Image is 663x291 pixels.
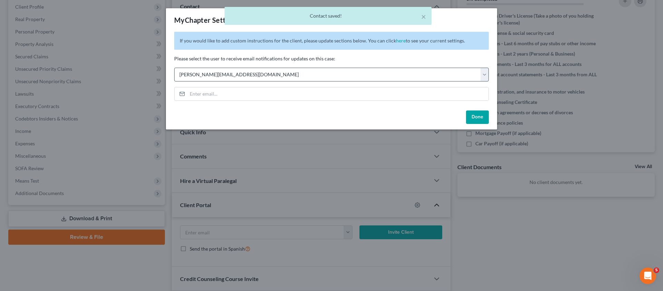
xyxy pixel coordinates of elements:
iframe: Intercom live chat [640,268,656,284]
span: You can click to see your current settings. [368,38,465,43]
span: 5 [654,268,659,273]
button: × [421,12,426,21]
p: Please select the user to receive email notifications for updates on this case: [174,55,489,62]
input: Enter email... [187,87,488,100]
button: Done [466,110,489,124]
a: here [396,38,406,43]
div: Contact saved! [230,12,426,19]
span: If you would like to add custom instructions for the client, please update sections below. [180,38,367,43]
